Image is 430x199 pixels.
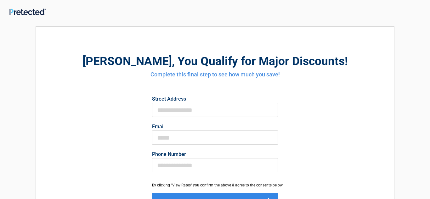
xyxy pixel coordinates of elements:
h2: , You Qualify for Major Discounts! [71,53,359,69]
h4: Complete this final step to see how much you save! [71,70,359,79]
img: Main Logo [9,8,46,15]
span: [PERSON_NAME] [82,54,172,68]
label: Email [152,124,278,129]
label: Phone Number [152,152,278,157]
div: By clicking "View Rates" you confirm the above & agree to the consents below [152,182,278,188]
label: Street Address [152,97,278,102]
